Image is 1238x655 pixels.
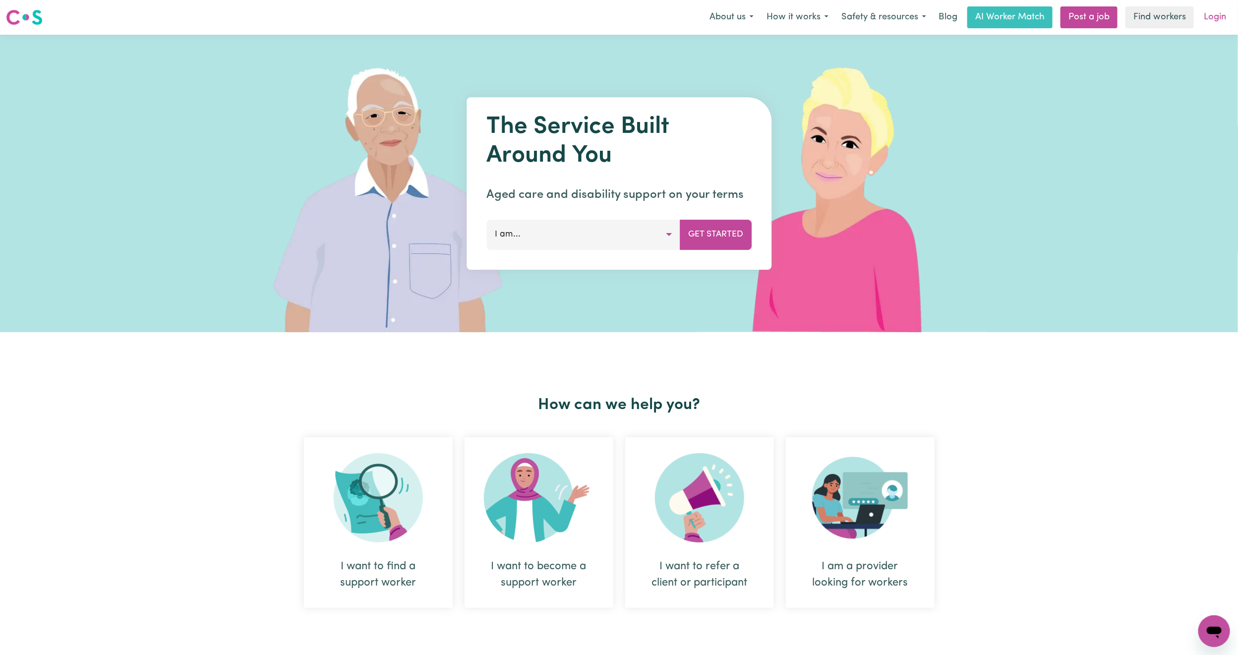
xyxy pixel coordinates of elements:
[625,437,774,608] div: I want to refer a client or participant
[304,437,453,608] div: I want to find a support worker
[1198,615,1230,647] iframe: Button to launch messaging window, conversation in progress
[649,558,750,591] div: I want to refer a client or participant
[298,396,941,415] h2: How can we help you?
[680,220,752,249] button: Get Started
[486,113,752,170] h1: The Service Built Around You
[760,7,835,28] button: How it works
[835,7,933,28] button: Safety & resources
[486,220,680,249] button: I am...
[6,6,43,29] a: Careseekers logo
[488,558,590,591] div: I want to become a support worker
[786,437,935,608] div: I am a provider looking for workers
[1198,6,1232,28] a: Login
[328,558,429,591] div: I want to find a support worker
[1125,6,1194,28] a: Find workers
[484,453,594,542] img: Become Worker
[486,186,752,204] p: Aged care and disability support on your terms
[1061,6,1118,28] a: Post a job
[933,6,963,28] a: Blog
[334,453,423,542] img: Search
[812,453,908,542] img: Provider
[703,7,760,28] button: About us
[655,453,744,542] img: Refer
[810,558,911,591] div: I am a provider looking for workers
[967,6,1053,28] a: AI Worker Match
[6,8,43,26] img: Careseekers logo
[465,437,613,608] div: I want to become a support worker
